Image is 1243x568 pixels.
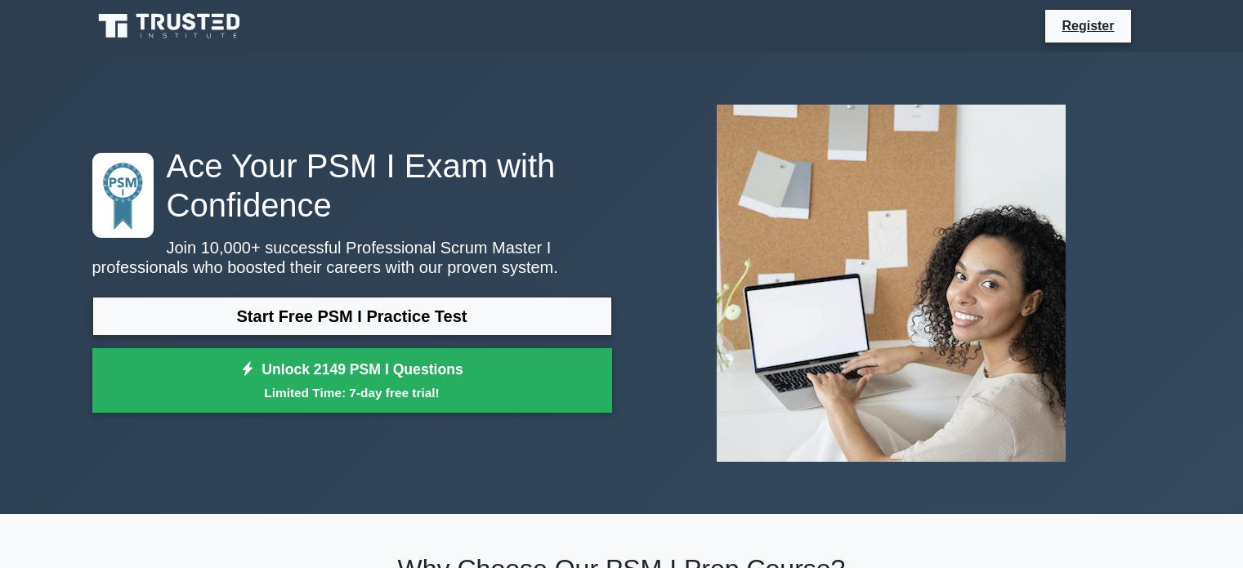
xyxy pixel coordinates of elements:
[1052,16,1124,36] a: Register
[92,238,612,277] p: Join 10,000+ successful Professional Scrum Master I professionals who boosted their careers with ...
[92,146,612,225] h1: Ace Your PSM I Exam with Confidence
[113,383,592,402] small: Limited Time: 7-day free trial!
[92,348,612,414] a: Unlock 2149 PSM I QuestionsLimited Time: 7-day free trial!
[92,297,612,336] a: Start Free PSM I Practice Test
